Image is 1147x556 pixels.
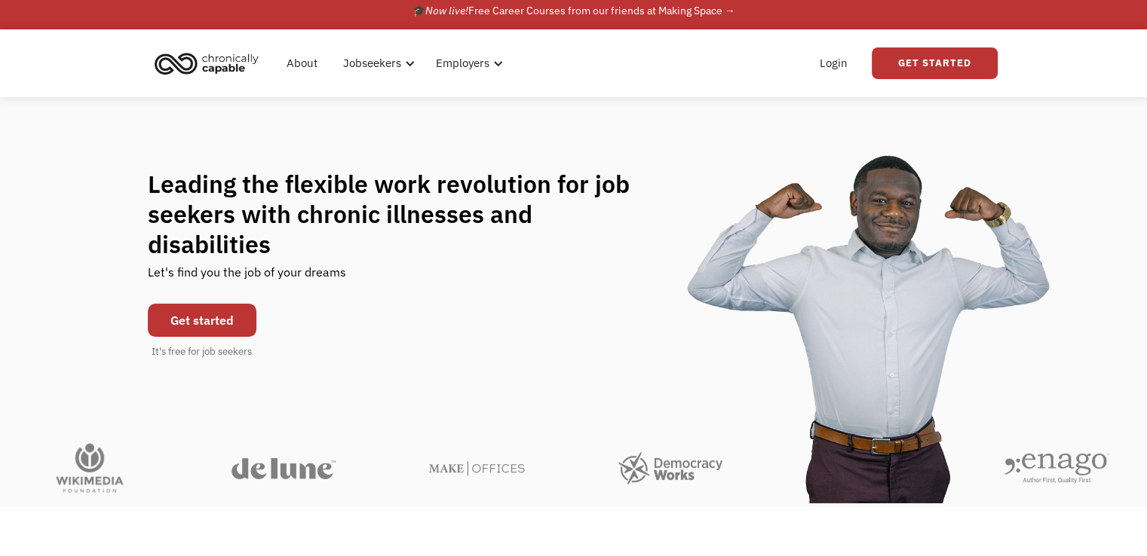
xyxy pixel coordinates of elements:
[436,54,489,72] div: Employers
[150,47,263,80] img: Chronically Capable logo
[872,47,998,79] a: Get Started
[150,47,270,80] a: home
[152,344,252,359] div: It's free for job seekers
[425,4,468,17] em: Now live!
[343,54,401,72] div: Jobseekers
[811,39,857,87] a: Login
[412,2,735,20] div: 🎓 Free Career Courses from our friends at Making Space →
[148,169,659,259] h1: Leading the flexible work revolution for job seekers with chronic illnesses and disabilities
[334,39,419,87] div: Jobseekers
[278,39,327,87] a: About
[148,259,346,296] div: Let's find you the job of your dreams
[427,39,508,87] div: Employers
[148,304,256,337] a: Get started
